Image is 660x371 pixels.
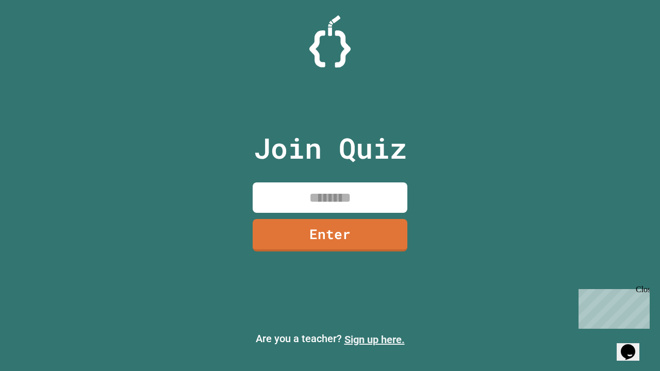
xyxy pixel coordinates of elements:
div: Chat with us now!Close [4,4,71,65]
iframe: chat widget [617,330,650,361]
p: Are you a teacher? [8,331,652,347]
iframe: chat widget [574,285,650,329]
a: Enter [253,219,407,251]
p: Join Quiz [254,127,407,170]
a: Sign up here. [344,333,405,346]
img: Logo.svg [309,15,351,68]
